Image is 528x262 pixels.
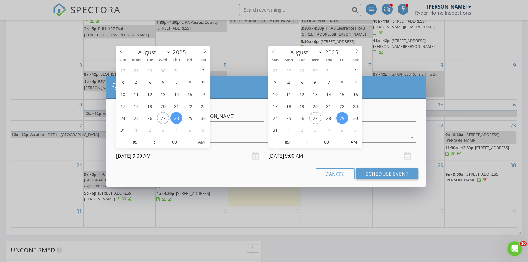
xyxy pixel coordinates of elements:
[309,100,321,112] span: August 20, 2025
[117,76,129,88] span: August 3, 2025
[283,64,294,76] span: July 28, 2025
[184,100,196,112] span: August 22, 2025
[184,112,196,124] span: August 29, 2025
[130,112,142,124] span: August 25, 2025
[345,136,362,148] span: Click to toggle
[183,58,197,62] span: Fri
[130,100,142,112] span: August 18, 2025
[170,112,182,124] span: August 28, 2025
[283,76,294,88] span: August 4, 2025
[323,64,335,76] span: July 31, 2025
[170,58,183,62] span: Thu
[144,124,155,136] span: September 2, 2025
[323,112,335,124] span: August 28, 2025
[130,58,143,62] span: Mon
[336,76,348,88] span: August 8, 2025
[170,64,182,76] span: July 31, 2025
[350,88,362,100] span: August 16, 2025
[296,64,308,76] span: July 29, 2025
[157,124,169,136] span: September 3, 2025
[184,88,196,100] span: August 15, 2025
[170,124,182,136] span: September 4, 2025
[350,76,362,88] span: August 9, 2025
[144,100,155,112] span: August 19, 2025
[157,112,169,124] span: August 27, 2025
[117,112,129,124] span: August 24, 2025
[283,88,294,100] span: August 11, 2025
[157,64,169,76] span: July 30, 2025
[144,88,155,100] span: August 12, 2025
[309,76,321,88] span: August 6, 2025
[349,58,362,62] span: Sat
[323,124,335,136] span: September 4, 2025
[269,64,281,76] span: July 27, 2025
[184,64,196,76] span: August 1, 2025
[269,76,281,88] span: August 3, 2025
[309,64,321,76] span: July 30, 2025
[144,64,155,76] span: July 29, 2025
[157,76,169,88] span: August 6, 2025
[336,88,348,100] span: August 15, 2025
[309,124,321,136] span: September 3, 2025
[283,124,294,136] span: September 1, 2025
[408,134,416,141] i: arrow_drop_down
[269,100,281,112] span: August 17, 2025
[197,58,210,62] span: Sat
[193,136,210,148] span: Click to toggle
[170,88,182,100] span: August 14, 2025
[130,88,142,100] span: August 11, 2025
[316,168,355,179] button: Cancel
[117,100,129,112] span: August 17, 2025
[336,124,348,136] span: September 5, 2025
[296,100,308,112] span: August 19, 2025
[507,241,522,256] iframe: Intercom live chat
[143,58,156,62] span: Tue
[269,112,281,124] span: August 24, 2025
[309,112,321,124] span: August 27, 2025
[117,124,129,136] span: August 31, 2025
[117,88,129,100] span: August 10, 2025
[157,88,169,100] span: August 13, 2025
[184,76,196,88] span: August 8, 2025
[322,58,335,62] span: Thu
[336,112,348,124] span: August 29, 2025
[336,100,348,112] span: August 22, 2025
[356,168,418,179] button: Schedule Event
[306,136,308,148] span: :
[282,58,295,62] span: Mon
[296,112,308,124] span: August 26, 2025
[116,149,264,163] input: Select date
[170,100,182,112] span: August 21, 2025
[323,48,343,56] input: Year
[283,100,294,112] span: August 18, 2025
[157,100,169,112] span: August 20, 2025
[144,76,155,88] span: August 5, 2025
[170,76,182,88] span: August 7, 2025
[269,124,281,136] span: August 31, 2025
[197,100,209,112] span: August 23, 2025
[268,58,282,62] span: Sun
[130,76,142,88] span: August 4, 2025
[184,124,196,136] span: September 5, 2025
[269,88,281,100] span: August 10, 2025
[197,64,209,76] span: August 2, 2025
[350,64,362,76] span: August 2, 2025
[283,112,294,124] span: August 25, 2025
[269,149,416,163] input: Select date
[309,88,321,100] span: August 13, 2025
[130,64,142,76] span: July 28, 2025
[335,58,349,62] span: Fri
[144,112,155,124] span: August 26, 2025
[350,112,362,124] span: August 30, 2025
[296,76,308,88] span: August 5, 2025
[117,64,129,76] span: July 27, 2025
[323,76,335,88] span: August 7, 2025
[156,58,170,62] span: Wed
[171,48,191,56] input: Year
[323,88,335,100] span: August 14, 2025
[111,81,421,93] h2: Schedule Event
[197,76,209,88] span: August 9, 2025
[296,124,308,136] span: September 2, 2025
[336,64,348,76] span: August 1, 2025
[350,100,362,112] span: August 23, 2025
